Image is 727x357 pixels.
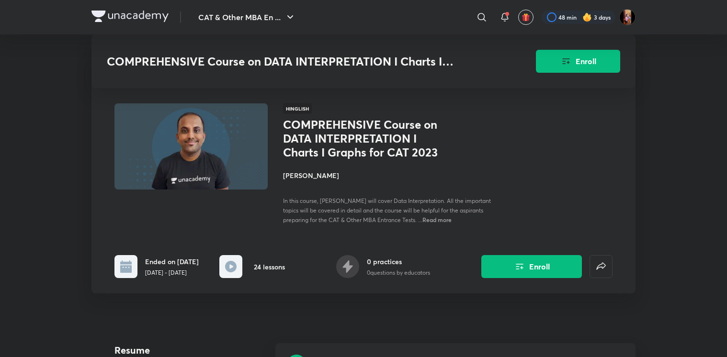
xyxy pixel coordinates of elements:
[518,10,534,25] button: avatar
[145,268,199,277] p: [DATE] - [DATE]
[367,257,430,267] h6: 0 practices
[193,8,302,27] button: CAT & Other MBA En ...
[283,118,440,159] h1: COMPREHENSIVE Course on DATA INTERPRETATION I Charts I Graphs for CAT 2023
[113,102,269,190] img: Thumbnail
[590,255,613,278] button: false
[145,257,199,267] h6: Ended on [DATE]
[522,13,530,22] img: avatar
[91,11,169,24] a: Company Logo
[283,103,312,114] span: Hinglish
[283,197,491,223] span: In this course, [PERSON_NAME] will cover Data Interpretation. All the important topics will be co...
[422,216,452,223] span: Read more
[254,262,285,272] h6: 24 lessons
[481,255,582,278] button: Enroll
[91,11,169,22] img: Company Logo
[367,268,430,277] p: 0 questions by educators
[107,55,482,68] h3: COMPREHENSIVE Course on DATA INTERPRETATION I Charts I Graphs for CAT 2023
[582,12,592,22] img: streak
[619,9,636,25] img: Aayushi Kumari
[536,50,620,73] button: Enroll
[283,170,498,180] h4: [PERSON_NAME]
